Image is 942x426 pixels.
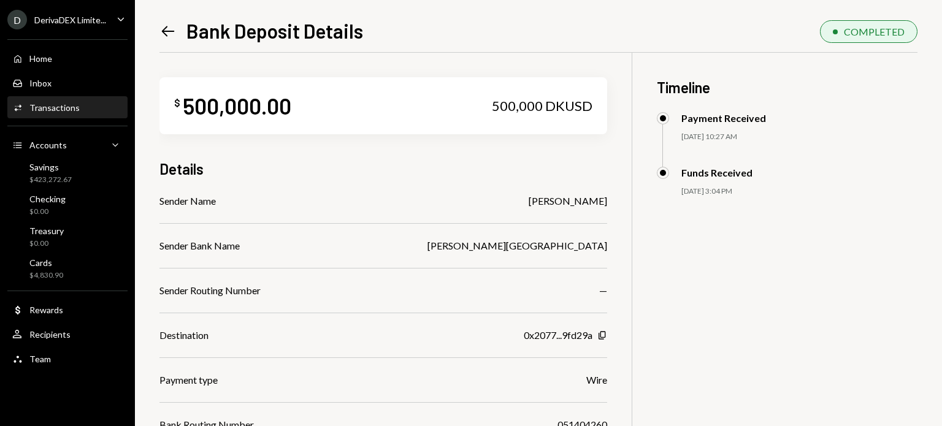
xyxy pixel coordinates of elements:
[29,194,66,204] div: Checking
[681,112,766,124] div: Payment Received
[7,72,128,94] a: Inbox
[681,167,752,178] div: Funds Received
[29,53,52,64] div: Home
[186,18,363,43] h1: Bank Deposit Details
[159,373,218,387] div: Payment type
[34,15,106,25] div: DerivaDEX Limite...
[7,299,128,321] a: Rewards
[7,96,128,118] a: Transactions
[29,226,64,236] div: Treasury
[174,97,180,109] div: $
[29,270,63,281] div: $4,830.90
[7,134,128,156] a: Accounts
[427,238,607,253] div: [PERSON_NAME][GEOGRAPHIC_DATA]
[681,132,917,142] div: [DATE] 10:27 AM
[524,328,592,343] div: 0x2077...9fd29a
[29,102,80,113] div: Transactions
[844,26,905,37] div: COMPLETED
[29,305,63,315] div: Rewards
[7,158,128,188] a: Savings$423,272.67
[29,207,66,217] div: $0.00
[7,190,128,219] a: Checking$0.00
[159,238,240,253] div: Sender Bank Name
[657,77,917,97] h3: Timeline
[599,283,607,298] div: —
[159,283,261,298] div: Sender Routing Number
[29,354,51,364] div: Team
[529,194,607,208] div: [PERSON_NAME]
[29,238,64,249] div: $0.00
[586,373,607,387] div: Wire
[7,323,128,345] a: Recipients
[681,186,917,197] div: [DATE] 3:04 PM
[29,78,52,88] div: Inbox
[29,257,63,268] div: Cards
[29,162,72,172] div: Savings
[7,47,128,69] a: Home
[29,140,67,150] div: Accounts
[7,10,27,29] div: D
[29,329,71,340] div: Recipients
[7,348,128,370] a: Team
[492,97,592,115] div: 500,000 DKUSD
[159,159,204,179] h3: Details
[159,328,209,343] div: Destination
[183,92,291,120] div: 500,000.00
[7,254,128,283] a: Cards$4,830.90
[159,194,216,208] div: Sender Name
[7,222,128,251] a: Treasury$0.00
[29,175,72,185] div: $423,272.67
